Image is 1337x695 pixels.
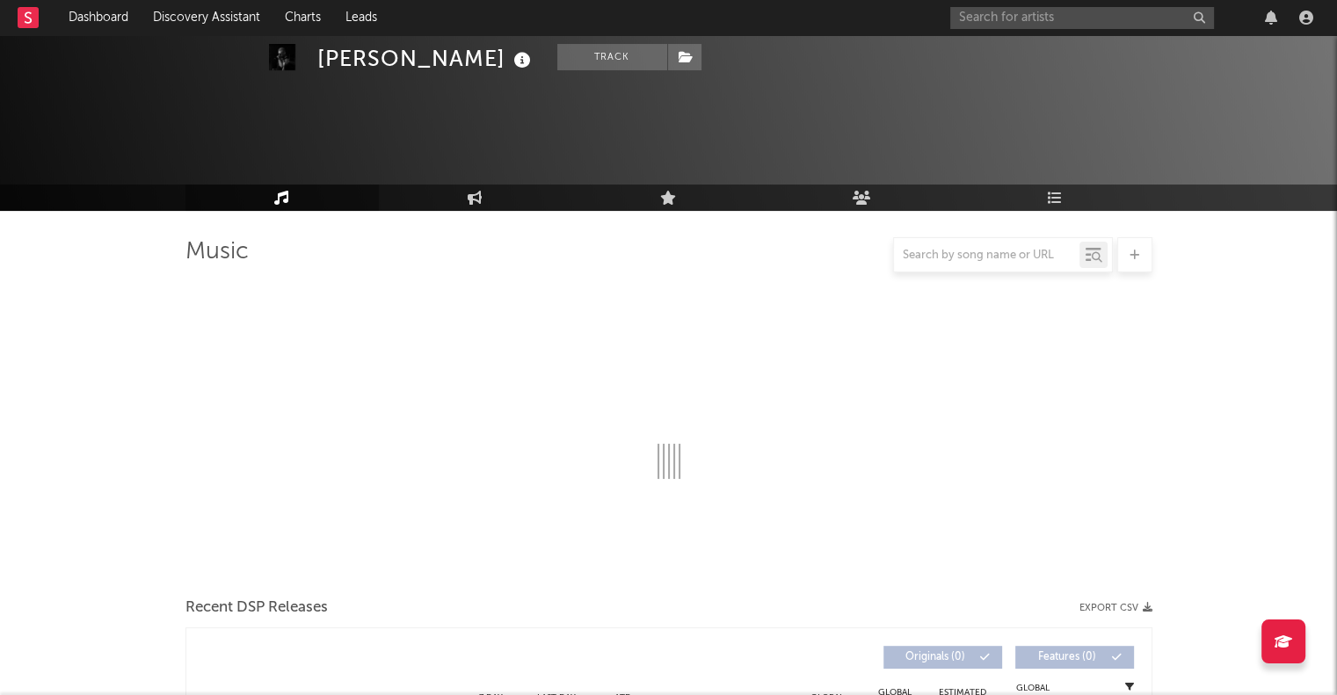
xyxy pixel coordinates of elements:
[185,597,328,619] span: Recent DSP Releases
[317,44,535,73] div: [PERSON_NAME]
[883,646,1002,669] button: Originals(0)
[557,44,667,70] button: Track
[1027,652,1108,662] span: Features ( 0 )
[1079,603,1152,613] button: Export CSV
[894,249,1079,263] input: Search by song name or URL
[895,652,976,662] span: Originals ( 0 )
[950,7,1214,29] input: Search for artists
[1015,646,1134,669] button: Features(0)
